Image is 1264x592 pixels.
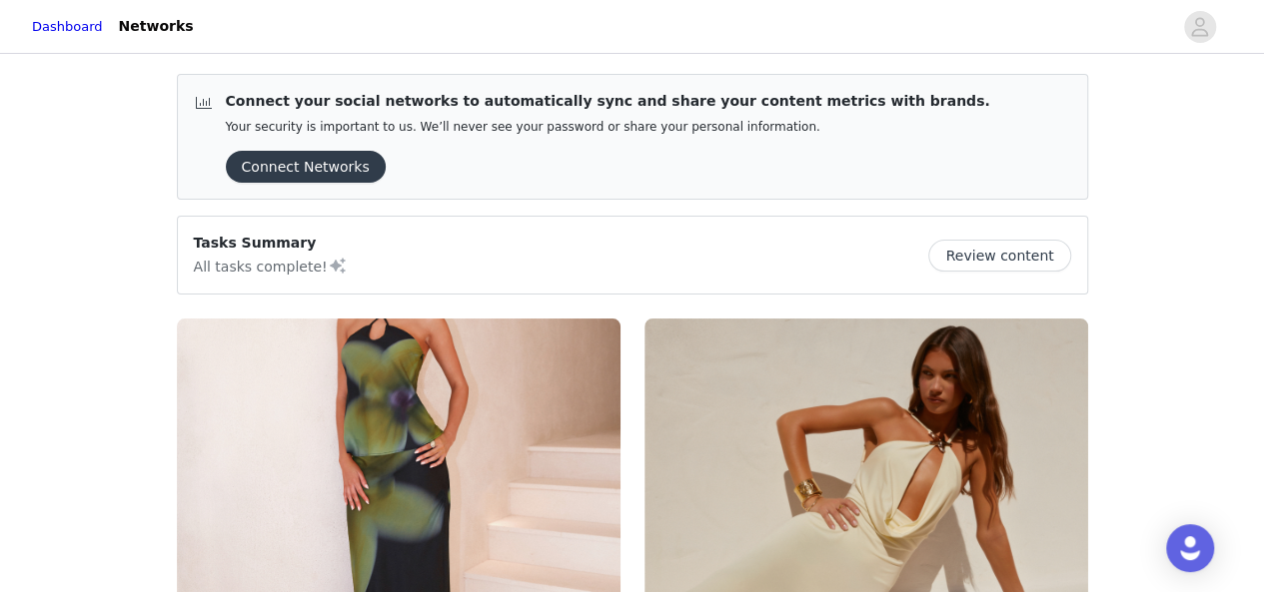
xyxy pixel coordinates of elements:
[32,17,103,37] a: Dashboard
[226,91,990,112] p: Connect your social networks to automatically sync and share your content metrics with brands.
[194,254,348,278] p: All tasks complete!
[226,151,386,183] button: Connect Networks
[107,4,206,49] a: Networks
[1190,11,1209,43] div: avatar
[928,240,1070,272] button: Review content
[1166,524,1214,572] div: Open Intercom Messenger
[226,120,990,135] p: Your security is important to us. We’ll never see your password or share your personal information.
[194,233,348,254] p: Tasks Summary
